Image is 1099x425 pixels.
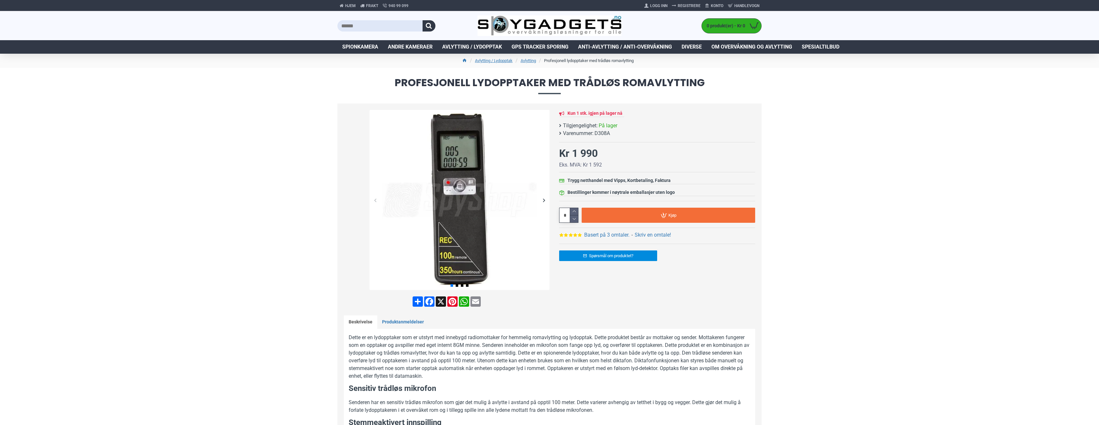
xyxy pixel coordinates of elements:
a: Facebook [424,296,435,307]
span: 0 produkt(er) - Kr 0 [702,23,747,29]
a: Skriv en omtale! [635,231,671,239]
a: Share [412,296,424,307]
span: Avlytting / Lydopptak [442,43,502,51]
span: Go to slide 1 [451,284,453,287]
span: Konto [711,3,723,9]
a: Andre kameraer [383,40,437,54]
h3: Sensitiv trådløs mikrofon [349,383,750,394]
div: Previous slide [370,194,381,206]
a: Pinterest [447,296,458,307]
img: Profesjonell lydopptaker med trådløs romavlytting - SpyGadgets.no [370,110,549,290]
a: Basert på 3 omtaler. [584,231,630,239]
span: Profesjonell lydopptaker med trådløs romavlytting [337,77,762,94]
p: Senderen har en sensitiv trådløs mikrofon som gjør det mulig å avlytte i avstand på opptil 100 me... [349,399,750,414]
span: Om overvåkning og avlytting [711,43,792,51]
a: Avlytting [521,58,536,64]
span: Spesialtilbud [802,43,839,51]
span: Handlevogn [734,3,759,9]
span: Andre kameraer [388,43,433,51]
span: Go to slide 4 [466,284,469,287]
span: Logg Inn [650,3,667,9]
a: Avlytting / Lydopptak [475,58,513,64]
span: På lager [599,122,617,130]
span: Registrere [678,3,701,9]
span: Hjem [345,3,356,9]
a: Produktanmeldelser [377,315,429,329]
span: Diverse [682,43,702,51]
span: Go to slide 3 [461,284,463,287]
div: Bestillinger kommer i nøytrale emballasjer uten logo [567,189,675,196]
span: D308A [594,130,610,137]
a: Email [470,296,481,307]
a: Spionkamera [337,40,383,54]
a: Anti-avlytting / Anti-overvåkning [573,40,677,54]
div: Trygg netthandel med Vipps, Kortbetaling, Faktura [567,177,671,184]
b: - [631,232,633,238]
span: Go to slide 2 [456,284,458,287]
span: GPS Tracker Sporing [512,43,568,51]
a: Logg Inn [642,1,670,11]
a: GPS Tracker Sporing [507,40,573,54]
b: Tilgjengelighet: [563,122,598,130]
p: Dette er en lydopptaker som er utstyrt med innebygd radiomottaker for hemmelig romavlytting og ly... [349,334,750,380]
a: Registrere [670,1,703,11]
a: X [435,296,447,307]
a: WhatsApp [458,296,470,307]
a: Avlytting / Lydopptak [437,40,507,54]
span: Frakt [366,3,378,9]
span: 940 99 099 [389,3,408,9]
a: Om overvåkning og avlytting [707,40,797,54]
div: Kun 1 stk. igjen på lager nå [567,110,622,117]
a: Diverse [677,40,707,54]
b: Varenummer: [563,130,594,137]
a: Beskrivelse [344,315,377,329]
a: Handlevogn [726,1,762,11]
a: Spørsmål om produktet? [559,250,657,261]
a: 0 produkt(er) - Kr 0 [702,19,761,33]
a: Konto [703,1,726,11]
span: Anti-avlytting / Anti-overvåkning [578,43,672,51]
span: Kjøp [668,213,676,217]
a: Spesialtilbud [797,40,844,54]
div: Next slide [538,194,549,206]
div: Kr 1 990 [559,146,598,161]
img: SpyGadgets.no [478,15,622,36]
span: Spionkamera [342,43,378,51]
